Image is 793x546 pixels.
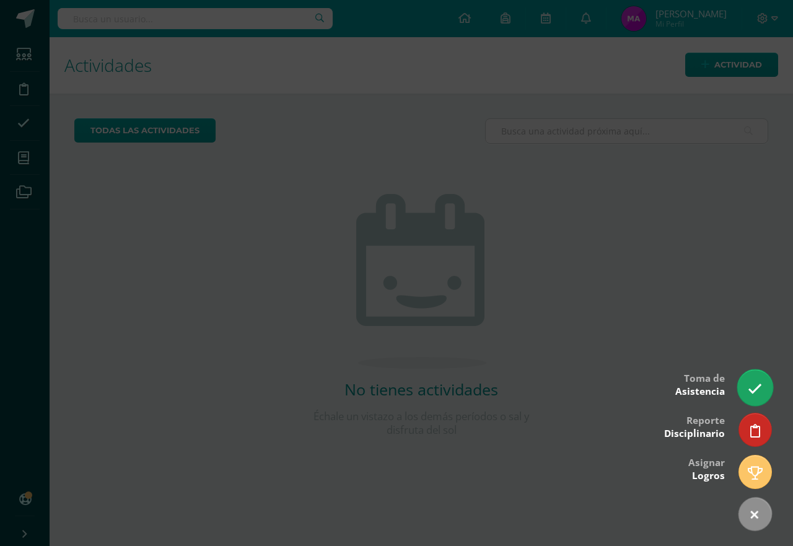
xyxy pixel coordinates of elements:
span: Disciplinario [664,427,725,440]
div: Toma de [675,364,725,404]
div: Reporte [664,406,725,446]
span: Logros [692,469,725,482]
div: Asignar [688,448,725,488]
span: Asistencia [675,385,725,398]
